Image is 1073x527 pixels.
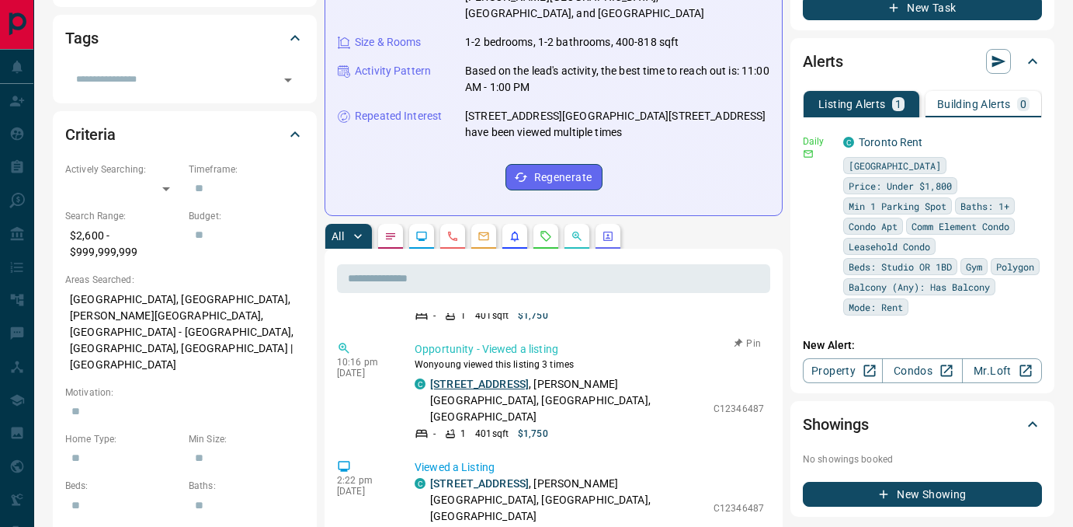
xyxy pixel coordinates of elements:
[1020,99,1026,110] p: 0
[849,198,946,214] span: Min 1 Parking Spot
[465,63,769,96] p: Based on the lead's activity, the best time to reach out is: 11:00 AM - 1:00 PM
[460,427,466,441] p: 1
[571,230,583,243] svg: Opportunities
[996,259,1034,274] span: Polygon
[355,34,422,51] p: Size & Rooms
[433,427,436,441] p: -
[384,230,397,243] svg: Notes
[714,501,764,515] p: C12346487
[430,477,529,490] a: [STREET_ADDRESS]
[446,230,459,243] svg: Calls
[65,122,116,147] h2: Criteria
[725,337,770,351] button: Pin
[355,63,431,79] p: Activity Pattern
[430,378,529,390] a: [STREET_ADDRESS]
[962,358,1042,383] a: Mr.Loft
[65,479,181,493] p: Beds:
[803,337,1042,354] p: New Alert:
[415,341,764,358] p: Opportunity - Viewed a listing
[65,116,304,153] div: Criteria
[803,452,1042,466] p: No showings booked
[859,136,923,148] a: Toronto Rent
[960,198,1009,214] span: Baths: 1+
[189,479,304,493] p: Baths:
[65,223,181,265] p: $2,600 - $999,999,999
[803,482,1042,507] button: New Showing
[803,358,883,383] a: Property
[189,432,304,446] p: Min Size:
[337,368,391,379] p: [DATE]
[65,386,304,400] p: Motivation:
[849,239,930,254] span: Leasehold Condo
[966,259,982,274] span: Gym
[65,26,98,51] h2: Tags
[277,69,299,91] button: Open
[849,279,990,295] span: Balcony (Any): Has Balcony
[803,406,1042,443] div: Showings
[415,459,764,476] p: Viewed a Listing
[803,148,814,159] svg: Email
[803,134,834,148] p: Daily
[937,99,1011,110] p: Building Alerts
[415,478,425,489] div: condos.ca
[849,299,903,315] span: Mode: Rent
[465,108,769,141] p: [STREET_ADDRESS][GEOGRAPHIC_DATA][STREET_ADDRESS] have been viewed multiple times
[332,231,344,242] p: All
[803,49,843,74] h2: Alerts
[849,218,898,234] span: Condo Apt
[65,273,304,287] p: Areas Searched:
[475,427,509,441] p: 401 sqft
[337,475,391,486] p: 2:22 pm
[65,19,304,57] div: Tags
[518,309,548,323] p: $1,750
[505,164,602,190] button: Regenerate
[477,230,490,243] svg: Emails
[430,376,706,425] p: , [PERSON_NAME][GEOGRAPHIC_DATA], [GEOGRAPHIC_DATA], [GEOGRAPHIC_DATA]
[430,476,706,525] p: , [PERSON_NAME][GEOGRAPHIC_DATA], [GEOGRAPHIC_DATA], [GEOGRAPHIC_DATA]
[65,162,181,176] p: Actively Searching:
[912,218,1009,234] span: Comm Element Condo
[803,43,1042,80] div: Alerts
[803,412,869,437] h2: Showings
[540,230,552,243] svg: Requests
[65,287,304,378] p: [GEOGRAPHIC_DATA], [GEOGRAPHIC_DATA], [PERSON_NAME][GEOGRAPHIC_DATA], [GEOGRAPHIC_DATA] - [GEOGRA...
[189,162,304,176] p: Timeframe:
[460,309,466,323] p: 1
[65,432,181,446] p: Home Type:
[415,358,764,372] p: Wonyoung viewed this listing 3 times
[882,358,962,383] a: Condos
[415,379,425,389] div: condos.ca
[849,158,941,173] span: [GEOGRAPHIC_DATA]
[337,357,391,368] p: 10:16 pm
[602,230,614,243] svg: Agent Actions
[65,209,181,223] p: Search Range:
[189,209,304,223] p: Budget:
[355,108,442,124] p: Repeated Interest
[509,230,521,243] svg: Listing Alerts
[518,427,548,441] p: $1,750
[818,99,886,110] p: Listing Alerts
[895,99,901,110] p: 1
[465,34,679,51] p: 1-2 bedrooms, 1-2 bathrooms, 400-818 sqft
[849,178,952,194] span: Price: Under $1,800
[415,230,428,243] svg: Lead Browsing Activity
[433,309,436,323] p: -
[714,402,764,416] p: C12346487
[475,309,509,323] p: 401 sqft
[337,486,391,497] p: [DATE]
[849,259,952,274] span: Beds: Studio OR 1BD
[843,137,854,148] div: condos.ca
